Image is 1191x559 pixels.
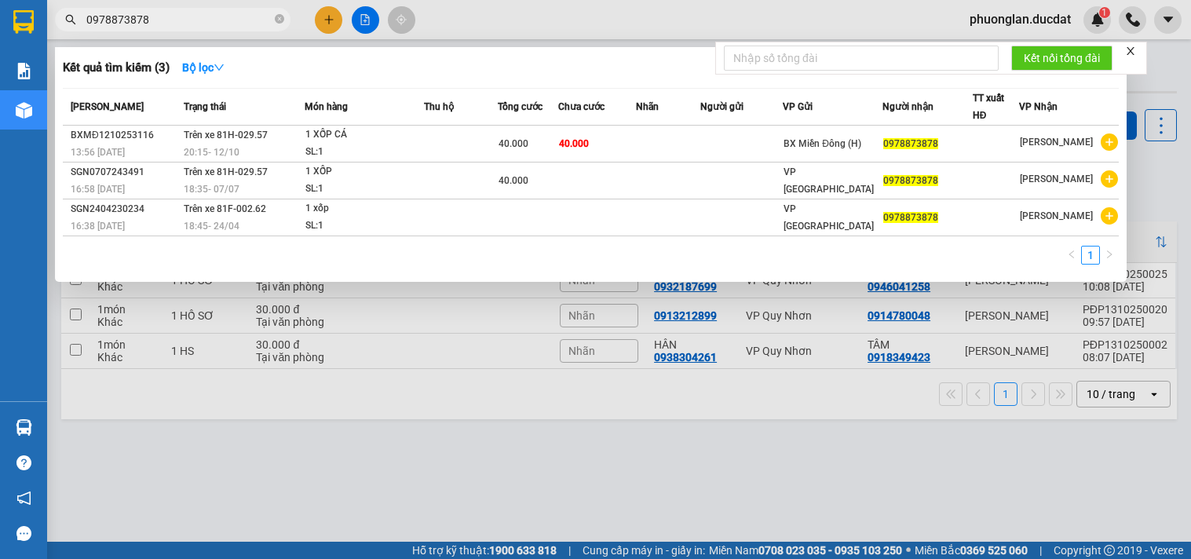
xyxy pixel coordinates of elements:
span: [PERSON_NAME] [1020,210,1093,221]
img: logo-vxr [13,10,34,34]
span: Người nhận [882,101,933,112]
span: 18:35 - 07/07 [184,184,239,195]
span: [PERSON_NAME] [71,101,144,112]
span: left [1067,250,1076,259]
div: 1 xốp [305,200,423,217]
span: [PERSON_NAME] [1020,174,1093,185]
span: 13:56 [DATE] [71,147,125,158]
input: Nhập số tổng đài [724,46,999,71]
span: plus-circle [1101,207,1118,225]
li: 1 [1081,246,1100,265]
span: search [65,14,76,25]
div: SGN0707243491 [71,164,179,181]
img: warehouse-icon [16,419,32,436]
span: Trên xe 81H-029.57 [184,166,268,177]
span: 16:58 [DATE] [71,184,125,195]
span: 0978873878 [883,175,938,186]
span: Món hàng [305,101,348,112]
button: Kết nối tổng đài [1011,46,1112,71]
span: Nhãn [636,101,659,112]
span: down [214,62,225,73]
span: 40.000 [499,175,528,186]
div: SL: 1 [305,144,423,161]
span: right [1105,250,1114,259]
h3: Kết quả tìm kiếm ( 3 ) [63,60,170,76]
span: VP [GEOGRAPHIC_DATA] [784,166,874,195]
img: warehouse-icon [16,102,32,119]
span: 16:38 [DATE] [71,221,125,232]
span: 40.000 [499,138,528,149]
li: Previous Page [1062,246,1081,265]
span: close-circle [275,14,284,24]
span: 0978873878 [883,212,938,223]
input: Tìm tên, số ĐT hoặc mã đơn [86,11,272,28]
span: [PERSON_NAME] [1020,137,1093,148]
li: Next Page [1100,246,1119,265]
strong: Bộ lọc [182,61,225,74]
div: BXMĐ1210253116 [71,127,179,144]
div: SL: 1 [305,217,423,235]
span: Chưa cước [558,101,605,112]
span: BX Miền Đông (H) [784,138,861,149]
span: close [1125,46,1136,57]
span: question-circle [16,455,31,470]
a: 1 [1082,247,1099,264]
button: left [1062,246,1081,265]
span: Kết nối tổng đài [1024,49,1100,67]
span: close-circle [275,13,284,27]
button: right [1100,246,1119,265]
span: VP Gửi [783,101,813,112]
span: plus-circle [1101,170,1118,188]
button: Bộ lọcdown [170,55,237,80]
div: 1 XỐP CÁ [305,126,423,144]
span: notification [16,491,31,506]
span: 0978873878 [883,138,938,149]
span: 18:45 - 24/04 [184,221,239,232]
span: TT xuất HĐ [973,93,1004,121]
span: Trạng thái [184,101,226,112]
span: Thu hộ [424,101,454,112]
span: 40.000 [559,138,589,149]
div: SGN2404230234 [71,201,179,217]
span: Người gửi [700,101,743,112]
span: plus-circle [1101,133,1118,151]
img: solution-icon [16,63,32,79]
span: VP Nhận [1019,101,1058,112]
div: 1 XỐP [305,163,423,181]
span: message [16,526,31,541]
div: SL: 1 [305,181,423,198]
span: Trên xe 81H-029.57 [184,130,268,141]
span: Tổng cước [498,101,543,112]
span: Trên xe 81F-002.62 [184,203,266,214]
span: VP [GEOGRAPHIC_DATA] [784,203,874,232]
span: 20:15 - 12/10 [184,147,239,158]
